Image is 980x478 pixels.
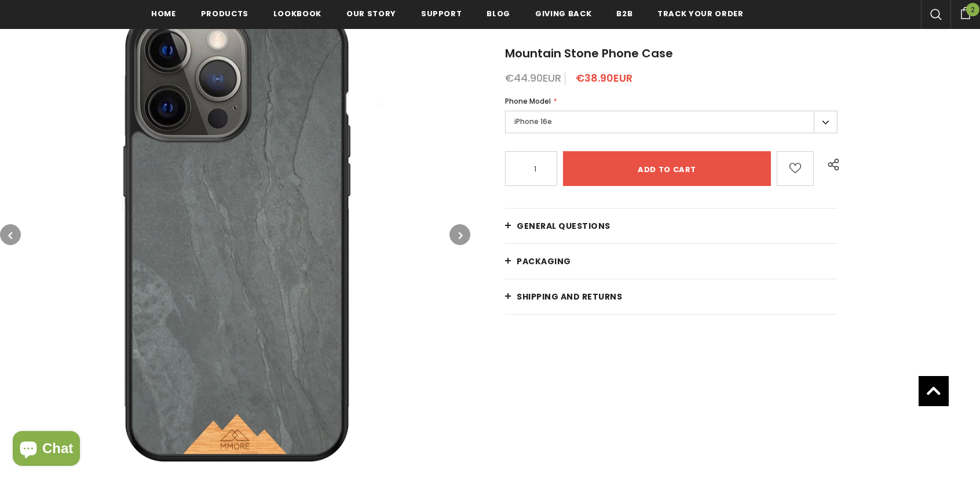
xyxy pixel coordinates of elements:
a: PACKAGING [505,244,838,279]
a: 2 [950,5,980,19]
span: support [421,8,462,19]
span: Blog [487,8,510,19]
input: Add to cart [563,151,771,186]
span: PACKAGING [517,256,571,267]
label: iPhone 16e [505,111,838,133]
span: Giving back [535,8,591,19]
span: Home [151,8,176,19]
inbox-online-store-chat: Shopify online store chat [9,431,83,469]
span: Shipping and returns [517,291,622,302]
span: €44.90EUR [505,71,561,85]
a: General Questions [505,209,838,243]
span: Mountain Stone Phone Case [505,45,673,61]
span: Products [201,8,248,19]
span: General Questions [517,220,610,232]
a: Shipping and returns [505,279,838,314]
span: Our Story [346,8,396,19]
span: €38.90EUR [576,71,632,85]
span: 2 [966,3,979,16]
span: B2B [616,8,632,19]
span: Phone Model [505,96,551,106]
span: Track your order [657,8,743,19]
span: Lookbook [273,8,321,19]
